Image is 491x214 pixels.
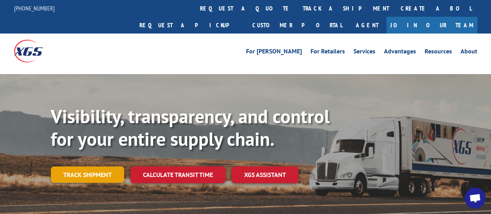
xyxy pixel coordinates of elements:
[14,4,55,12] a: [PHONE_NUMBER]
[386,17,477,34] a: Join Our Team
[246,17,348,34] a: Customer Portal
[134,17,246,34] a: Request a pickup
[51,104,330,151] b: Visibility, transparency, and control for your entire supply chain.
[232,166,298,183] a: XGS ASSISTANT
[311,48,345,57] a: For Retailers
[425,48,452,57] a: Resources
[464,187,486,209] a: Open chat
[246,48,302,57] a: For [PERSON_NAME]
[51,166,124,183] a: Track shipment
[461,48,477,57] a: About
[130,166,225,183] a: Calculate transit time
[348,17,386,34] a: Agent
[384,48,416,57] a: Advantages
[354,48,375,57] a: Services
